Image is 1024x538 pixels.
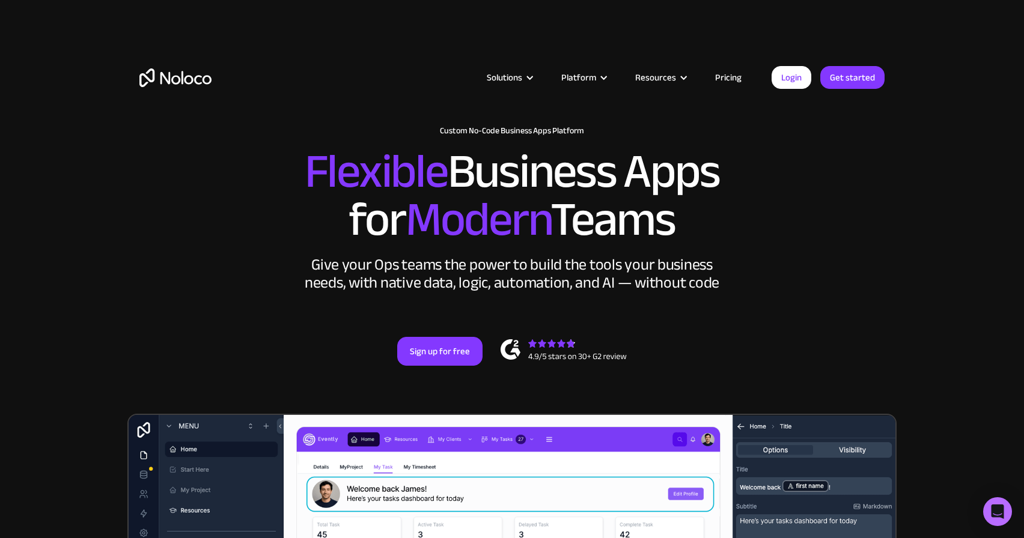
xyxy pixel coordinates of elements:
div: Solutions [487,70,522,85]
span: Flexible [305,127,448,216]
div: Give your Ops teams the power to build the tools your business needs, with native data, logic, au... [302,256,722,292]
a: Get started [820,66,885,89]
div: Open Intercom Messenger [983,497,1012,526]
a: Sign up for free [397,337,483,366]
div: Solutions [472,70,546,85]
div: Resources [635,70,676,85]
a: Login [772,66,811,89]
a: home [139,68,212,87]
span: Modern [406,175,550,264]
a: Pricing [700,70,757,85]
div: Platform [561,70,596,85]
div: Resources [620,70,700,85]
h2: Business Apps for Teams [139,148,885,244]
div: Platform [546,70,620,85]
